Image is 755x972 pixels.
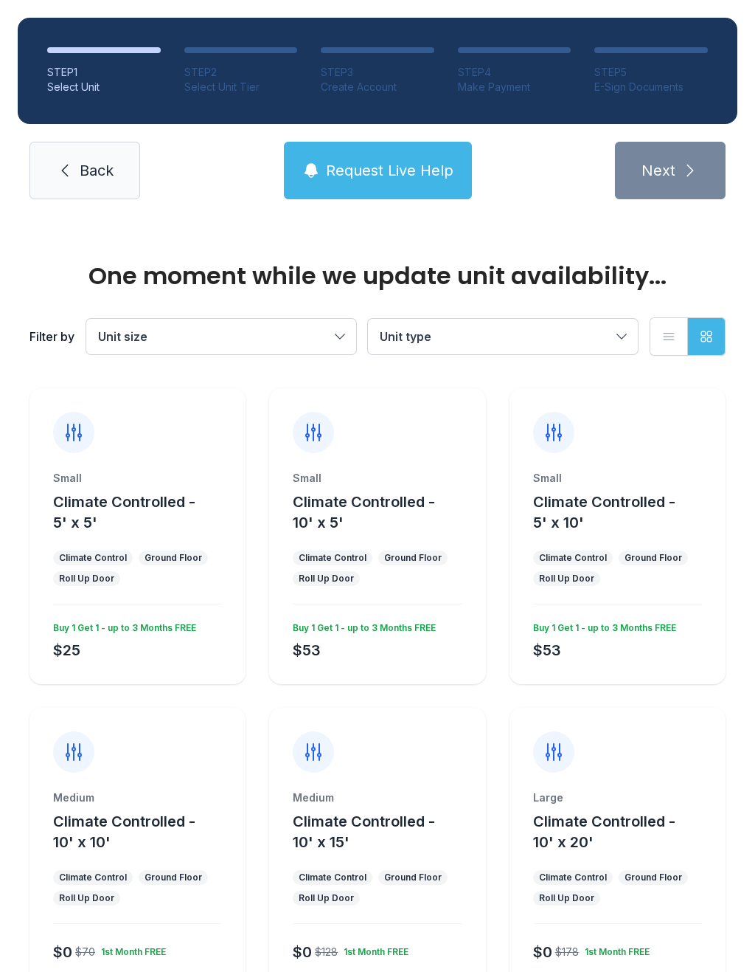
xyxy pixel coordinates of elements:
[321,65,434,80] div: STEP 3
[299,892,354,904] div: Roll Up Door
[624,872,682,883] div: Ground Floor
[533,492,720,533] button: Climate Controlled - 5' x 10'
[299,872,366,883] div: Climate Control
[641,160,675,181] span: Next
[47,80,161,94] div: Select Unit
[624,552,682,564] div: Ground Floor
[539,872,607,883] div: Climate Control
[539,573,594,585] div: Roll Up Door
[533,493,675,531] span: Climate Controlled - 5' x 10'
[527,616,676,634] div: Buy 1 Get 1 - up to 3 Months FREE
[384,872,442,883] div: Ground Floor
[98,329,147,344] span: Unit size
[555,945,579,959] div: $178
[293,492,479,533] button: Climate Controlled - 10' x 5'
[47,616,196,634] div: Buy 1 Get 1 - up to 3 Months FREE
[145,872,202,883] div: Ground Floor
[533,813,675,851] span: Climate Controlled - 10' x 20'
[29,264,726,288] div: One moment while we update unit availability...
[293,942,312,962] div: $0
[315,945,338,959] div: $128
[579,940,650,958] div: 1st Month FREE
[384,552,442,564] div: Ground Floor
[293,813,435,851] span: Climate Controlled - 10' x 15'
[338,940,408,958] div: 1st Month FREE
[293,471,462,486] div: Small
[321,80,434,94] div: Create Account
[539,552,607,564] div: Climate Control
[594,80,708,94] div: E-Sign Documents
[380,329,431,344] span: Unit type
[533,471,702,486] div: Small
[59,552,127,564] div: Climate Control
[53,640,80,661] div: $25
[533,942,552,962] div: $0
[539,892,594,904] div: Roll Up Door
[293,790,462,805] div: Medium
[293,811,479,852] button: Climate Controlled - 10' x 15'
[53,492,240,533] button: Climate Controlled - 5' x 5'
[59,892,114,904] div: Roll Up Door
[53,813,195,851] span: Climate Controlled - 10' x 10'
[594,65,708,80] div: STEP 5
[59,872,127,883] div: Climate Control
[86,319,356,354] button: Unit size
[75,945,95,959] div: $70
[533,640,561,661] div: $53
[47,65,161,80] div: STEP 1
[533,811,720,852] button: Climate Controlled - 10' x 20'
[458,80,571,94] div: Make Payment
[326,160,453,181] span: Request Live Help
[368,319,638,354] button: Unit type
[184,80,298,94] div: Select Unit Tier
[293,640,321,661] div: $53
[287,616,436,634] div: Buy 1 Get 1 - up to 3 Months FREE
[29,328,74,345] div: Filter by
[293,493,435,531] span: Climate Controlled - 10' x 5'
[95,940,166,958] div: 1st Month FREE
[299,552,366,564] div: Climate Control
[184,65,298,80] div: STEP 2
[53,493,195,531] span: Climate Controlled - 5' x 5'
[53,471,222,486] div: Small
[59,573,114,585] div: Roll Up Door
[145,552,202,564] div: Ground Floor
[533,790,702,805] div: Large
[53,790,222,805] div: Medium
[80,160,114,181] span: Back
[458,65,571,80] div: STEP 4
[299,573,354,585] div: Roll Up Door
[53,942,72,962] div: $0
[53,811,240,852] button: Climate Controlled - 10' x 10'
